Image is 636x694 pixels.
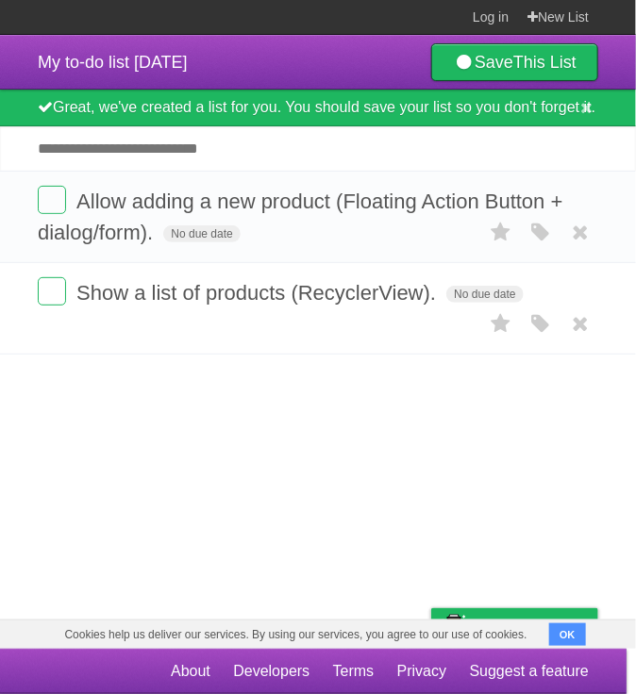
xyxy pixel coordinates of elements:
[441,609,466,641] img: Buy me a coffee
[483,308,519,339] label: Star task
[470,653,589,689] a: Suggest a feature
[513,53,577,72] b: This List
[333,653,375,689] a: Terms
[38,53,188,72] span: My to-do list [DATE]
[76,281,441,305] span: Show a list of products (RecyclerView).
[171,653,210,689] a: About
[38,186,66,214] label: Done
[38,277,66,306] label: Done
[483,217,519,248] label: Star task
[446,286,523,303] span: No due date
[163,225,240,242] span: No due date
[431,608,598,643] a: Buy me a coffee
[38,190,563,244] span: Allow adding a new product (Floating Action Button + dialog/form).
[397,653,446,689] a: Privacy
[431,43,598,81] a: SaveThis List
[549,623,586,646] button: OK
[233,653,310,689] a: Developers
[45,620,545,649] span: Cookies help us deliver our services. By using our services, you agree to our use of cookies.
[471,609,589,642] span: Buy me a coffee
